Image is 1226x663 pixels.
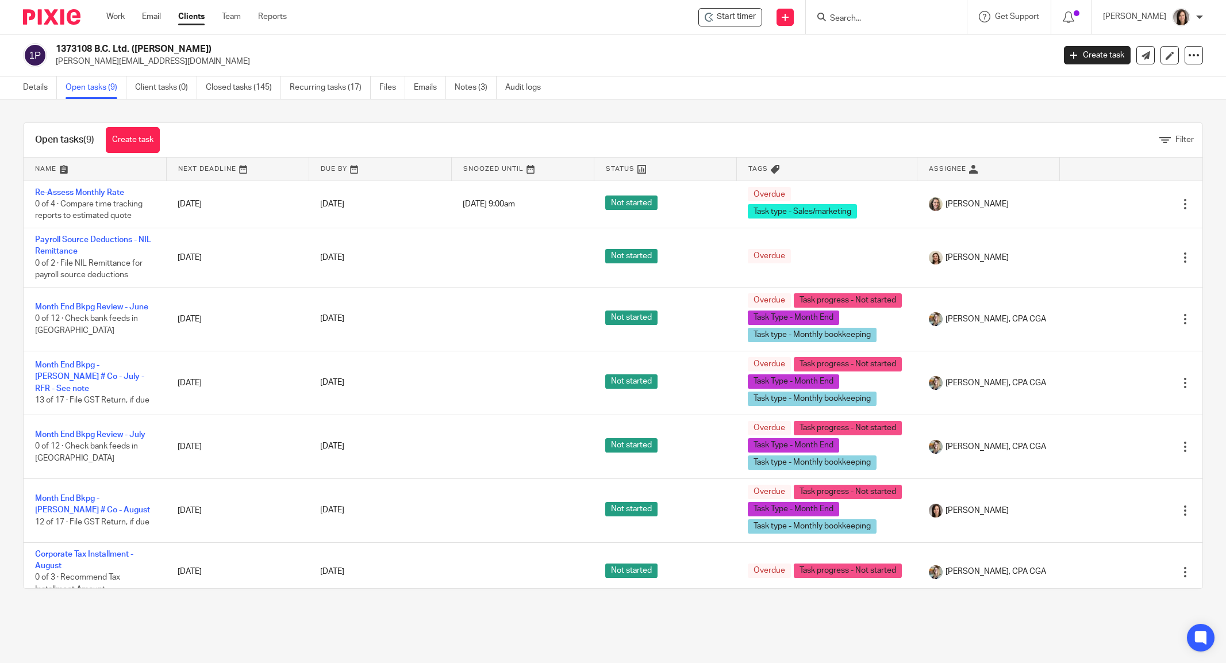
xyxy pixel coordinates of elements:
[35,495,150,514] a: Month End Bkpg - [PERSON_NAME] # Co - August
[320,315,344,323] span: [DATE]
[35,134,94,146] h1: Open tasks
[717,11,756,23] span: Start timer
[166,351,309,415] td: [DATE]
[83,135,94,144] span: (9)
[829,14,932,24] input: Search
[35,574,120,594] span: 0 of 3 · Recommend Tax Installment Amount
[35,303,148,311] a: Month End Bkpg Review - June
[166,478,309,542] td: [DATE]
[946,377,1046,389] span: [PERSON_NAME], CPA CGA
[748,564,791,578] span: Overdue
[748,392,877,406] span: Task type - Monthly bookkeeping
[142,11,161,22] a: Email
[605,374,658,389] span: Not started
[135,76,197,99] a: Client tasks (0)
[929,440,943,454] img: Chrissy%20McGale%20Bio%20Pic%201.jpg
[606,166,635,172] span: Status
[106,127,160,153] a: Create task
[748,311,839,325] span: Task Type - Month End
[35,443,138,463] span: 0 of 12 · Check bank feeds in [GEOGRAPHIC_DATA]
[35,550,133,570] a: Corporate Tax Installment - August
[35,396,149,404] span: 13 of 17 · File GST Return, if due
[35,200,143,220] span: 0 of 4 · Compare time tracking reports to estimated quote
[166,287,309,351] td: [DATE]
[748,293,791,308] span: Overdue
[794,293,902,308] span: Task progress - Not started
[23,76,57,99] a: Details
[748,438,839,453] span: Task Type - Month End
[1172,8,1190,26] img: Danielle%20photo.jpg
[505,76,549,99] a: Audit logs
[414,76,446,99] a: Emails
[794,564,902,578] span: Task progress - Not started
[748,374,839,389] span: Task Type - Month End
[379,76,405,99] a: Files
[56,56,1047,67] p: [PERSON_NAME][EMAIL_ADDRESS][DOMAIN_NAME]
[106,11,125,22] a: Work
[946,505,1009,516] span: [PERSON_NAME]
[290,76,371,99] a: Recurring tasks (17)
[929,197,943,211] img: IMG_7896.JPG
[605,249,658,263] span: Not started
[35,361,144,393] a: Month End Bkpg - [PERSON_NAME] # Co - July - RFR - See note
[794,357,902,371] span: Task progress - Not started
[946,441,1046,453] span: [PERSON_NAME], CPA CGA
[320,379,344,387] span: [DATE]
[698,8,762,26] div: 1373108 B.C. Ltd. (Matthew Patenaude)
[605,502,658,516] span: Not started
[455,76,497,99] a: Notes (3)
[166,542,309,601] td: [DATE]
[995,13,1039,21] span: Get Support
[605,564,658,578] span: Not started
[222,11,241,22] a: Team
[748,519,877,534] span: Task type - Monthly bookkeeping
[605,438,658,453] span: Not started
[748,204,857,219] span: Task type - Sales/marketing
[23,43,47,67] img: svg%3E
[748,357,791,371] span: Overdue
[929,376,943,390] img: Chrissy%20McGale%20Bio%20Pic%201.jpg
[258,11,287,22] a: Reports
[946,252,1009,263] span: [PERSON_NAME]
[178,11,205,22] a: Clients
[1175,136,1194,144] span: Filter
[794,485,902,499] span: Task progress - Not started
[748,421,791,435] span: Overdue
[35,236,151,255] a: Payroll Source Deductions - NIL Remittance
[166,415,309,478] td: [DATE]
[320,443,344,451] span: [DATE]
[320,507,344,515] span: [DATE]
[929,565,943,579] img: Chrissy%20McGale%20Bio%20Pic%201.jpg
[794,421,902,435] span: Task progress - Not started
[748,502,839,516] span: Task Type - Month End
[605,196,658,210] span: Not started
[166,181,309,228] td: [DATE]
[748,455,877,470] span: Task type - Monthly bookkeeping
[66,76,126,99] a: Open tasks (9)
[35,315,138,335] span: 0 of 12 · Check bank feeds in [GEOGRAPHIC_DATA]
[929,312,943,326] img: Chrissy%20McGale%20Bio%20Pic%201.jpg
[35,259,143,279] span: 0 of 2 · File NIL Remittance for payroll source deductions
[946,198,1009,210] span: [PERSON_NAME]
[929,251,943,265] img: Morgan.JPG
[1103,11,1166,22] p: [PERSON_NAME]
[946,566,1046,577] span: [PERSON_NAME], CPA CGA
[748,249,791,263] span: Overdue
[946,313,1046,325] span: [PERSON_NAME], CPA CGA
[166,228,309,287] td: [DATE]
[206,76,281,99] a: Closed tasks (145)
[320,568,344,576] span: [DATE]
[35,518,149,526] span: 12 of 17 · File GST Return, if due
[56,43,848,55] h2: 1373108 B.C. Ltd. ([PERSON_NAME])
[748,187,791,201] span: Overdue
[35,431,145,439] a: Month End Bkpg Review - July
[605,311,658,325] span: Not started
[35,189,124,197] a: Re-Assess Monthly Rate
[463,166,524,172] span: Snoozed Until
[1064,46,1131,64] a: Create task
[320,254,344,262] span: [DATE]
[463,200,515,208] span: [DATE] 9:00am
[748,485,791,499] span: Overdue
[23,9,80,25] img: Pixie
[929,504,943,518] img: Danielle%20photo.jpg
